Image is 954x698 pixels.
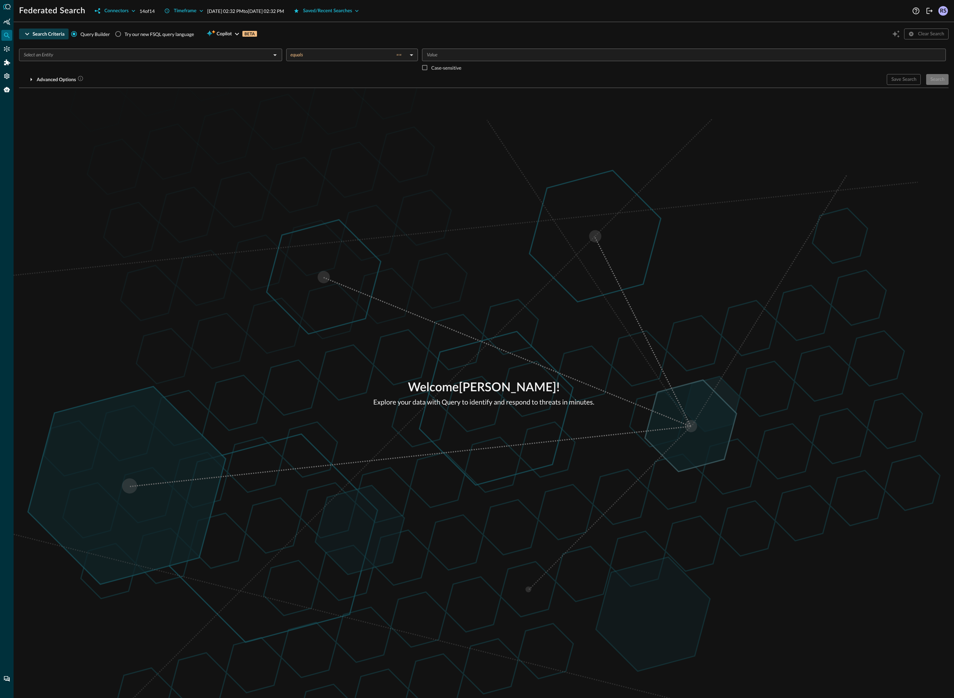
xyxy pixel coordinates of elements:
[242,31,257,37] p: BETA
[270,50,280,60] button: Open
[91,5,139,16] button: Connectors
[373,379,594,397] p: Welcome [PERSON_NAME] !
[911,5,921,16] button: Help
[21,51,269,59] input: Select an Entity
[125,31,194,38] div: Try our new FSQL query language
[1,30,12,41] div: Federated Search
[1,16,12,27] div: Summary Insights
[174,7,197,15] div: Timeframe
[1,71,12,82] div: Settings
[396,52,402,58] span: ==
[924,5,935,16] button: Logout
[1,84,12,95] div: Query Agent
[290,52,303,58] span: equals
[938,6,948,16] div: RS
[33,30,65,38] div: Search Criteria
[290,52,407,58] div: equals
[207,7,284,15] p: [DATE] 02:32 PM to [DATE] 02:32 PM
[104,7,128,15] div: Connectors
[303,7,352,15] div: Saved/Recent Searches
[1,674,12,684] div: Chat
[80,31,110,38] span: Query Builder
[2,57,13,68] div: Addons
[290,5,363,16] button: Saved/Recent Searches
[431,64,461,71] p: Case-sensitive
[160,5,207,16] button: Timeframe
[373,397,594,407] p: Explore your data with Query to identify and respond to threats in minutes.
[19,74,88,85] button: Advanced Options
[217,30,232,38] span: Copilot
[140,7,155,15] p: 14 of 14
[19,5,85,16] h1: Federated Search
[19,29,69,39] button: Search Criteria
[202,29,261,39] button: CopilotBETA
[1,43,12,54] div: Connectors
[37,75,84,84] div: Advanced Options
[424,51,943,59] input: Value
